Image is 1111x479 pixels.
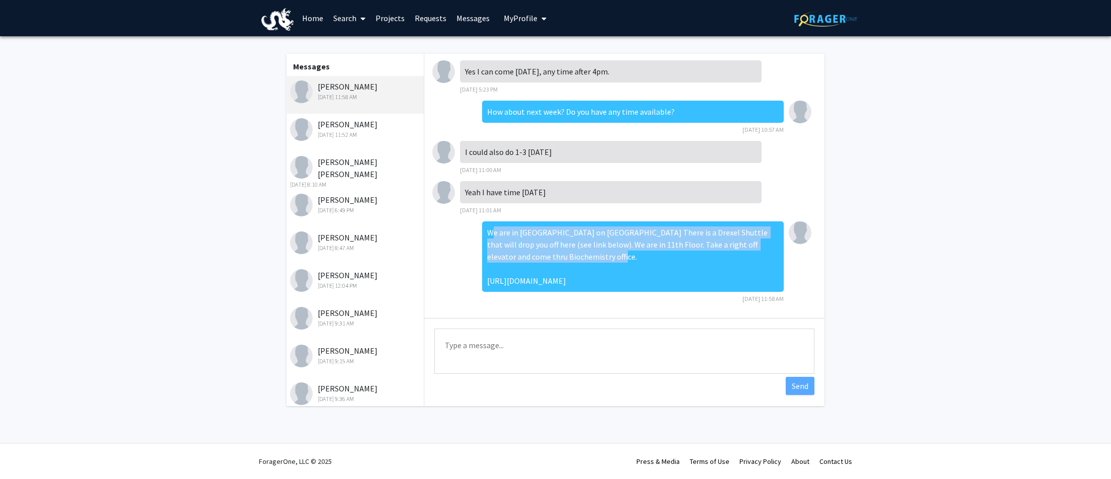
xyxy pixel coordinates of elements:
[789,221,811,244] img: Mauricio Reginato
[290,281,421,290] div: [DATE] 12:04 PM
[290,81,421,102] div: [PERSON_NAME]
[432,181,455,204] img: Jeslynne Jayady
[290,81,313,103] img: Jeslynne Jayady
[290,307,313,330] img: Catalina Orozco
[739,457,781,466] a: Privacy Policy
[460,86,498,93] span: [DATE] 5:23 PM
[290,231,421,253] div: [PERSON_NAME]
[636,457,680,466] a: Press & Media
[460,166,501,174] span: [DATE] 11:00 AM
[290,194,313,216] img: Nishi Vyas
[290,382,313,405] img: Luiza Jernigan
[290,156,421,189] div: [PERSON_NAME] [PERSON_NAME]
[290,319,421,328] div: [DATE] 9:31 AM
[794,11,857,27] img: ForagerOne Logo
[690,457,729,466] a: Terms of Use
[743,126,784,133] span: [DATE] 10:57 AM
[460,181,762,203] div: Yeah I have time [DATE]
[259,444,332,479] div: ForagerOne, LLC © 2025
[290,118,313,141] img: Drishya Manda
[290,118,421,139] div: [PERSON_NAME]
[290,345,313,367] img: Tim Gangadeen
[743,295,784,302] span: [DATE] 11:58 AM
[290,93,421,102] div: [DATE] 11:58 AM
[290,345,421,366] div: [PERSON_NAME]
[297,1,328,36] a: Home
[290,180,421,189] div: [DATE] 8:10 AM
[482,221,784,292] div: We are in [GEOGRAPHIC_DATA] on [GEOGRAPHIC_DATA] There is a Drexel Shuttle that will drop you off...
[290,156,313,179] img: Tanushree Pravin Patil
[434,329,814,374] textarea: Message
[504,13,537,23] span: My Profile
[328,1,371,36] a: Search
[290,382,421,404] div: [PERSON_NAME]
[819,457,852,466] a: Contact Us
[789,101,811,123] img: Mauricio Reginato
[371,1,410,36] a: Projects
[290,194,421,215] div: [PERSON_NAME]
[791,457,809,466] a: About
[290,269,313,292] img: Himika Saha Pom
[290,231,313,254] img: Nikunj Patel
[293,61,330,71] b: Messages
[482,101,784,123] div: How about next week? Do you have any time available?
[786,377,814,395] button: Send
[261,8,294,31] img: Drexel University Logo
[432,60,455,83] img: Jeslynne Jayady
[290,394,421,404] div: [DATE] 9:36 AM
[451,1,495,36] a: Messages
[8,434,43,471] iframe: Chat
[410,1,451,36] a: Requests
[460,206,501,214] span: [DATE] 11:01 AM
[290,307,421,328] div: [PERSON_NAME]
[460,60,762,83] div: Yes I can come [DATE], any time after 4pm.
[290,357,421,366] div: [DATE] 9:15 AM
[290,244,421,253] div: [DATE] 8:47 AM
[290,206,421,215] div: [DATE] 6:49 PM
[290,130,421,139] div: [DATE] 11:52 AM
[432,141,455,164] img: Jeslynne Jayady
[290,269,421,290] div: [PERSON_NAME]
[460,141,762,163] div: I could also do 1-3 [DATE]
